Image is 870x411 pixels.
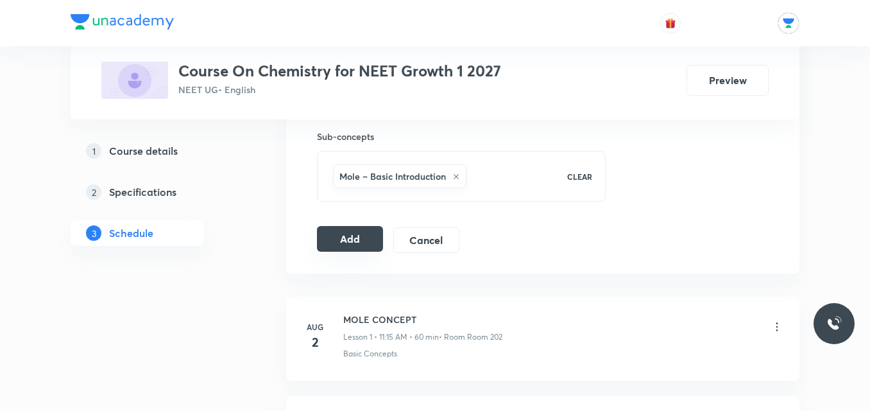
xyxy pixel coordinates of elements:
[439,331,502,343] p: • Room Room 202
[109,184,176,200] h5: Specifications
[109,143,178,159] h5: Course details
[109,225,153,241] h5: Schedule
[71,14,174,33] a: Company Logo
[687,65,769,96] button: Preview
[302,333,328,352] h4: 2
[393,227,459,253] button: Cancel
[178,83,501,96] p: NEET UG • English
[86,184,101,200] p: 2
[665,17,676,29] img: avatar
[317,226,383,252] button: Add
[101,62,168,99] img: 624B2FE5-3094-4F8D-AE7B-BDEFE3C5022F_plus.png
[178,62,501,80] h3: Course On Chemistry for NEET Growth 1 2027
[302,321,328,333] h6: Aug
[567,171,592,182] p: CLEAR
[660,13,681,33] button: avatar
[343,348,397,360] p: Basic Concepts
[71,179,245,205] a: 2Specifications
[778,12,799,34] img: Rajan Naman
[86,225,101,241] p: 3
[317,130,606,143] h6: Sub-concepts
[343,313,502,326] h6: MOLE CONCEPT
[343,331,439,343] p: Lesson 1 • 11:15 AM • 60 min
[826,316,842,331] img: ttu
[71,14,174,30] img: Company Logo
[86,143,101,159] p: 1
[339,170,446,183] h6: Mole – Basic Introduction
[71,138,245,164] a: 1Course details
